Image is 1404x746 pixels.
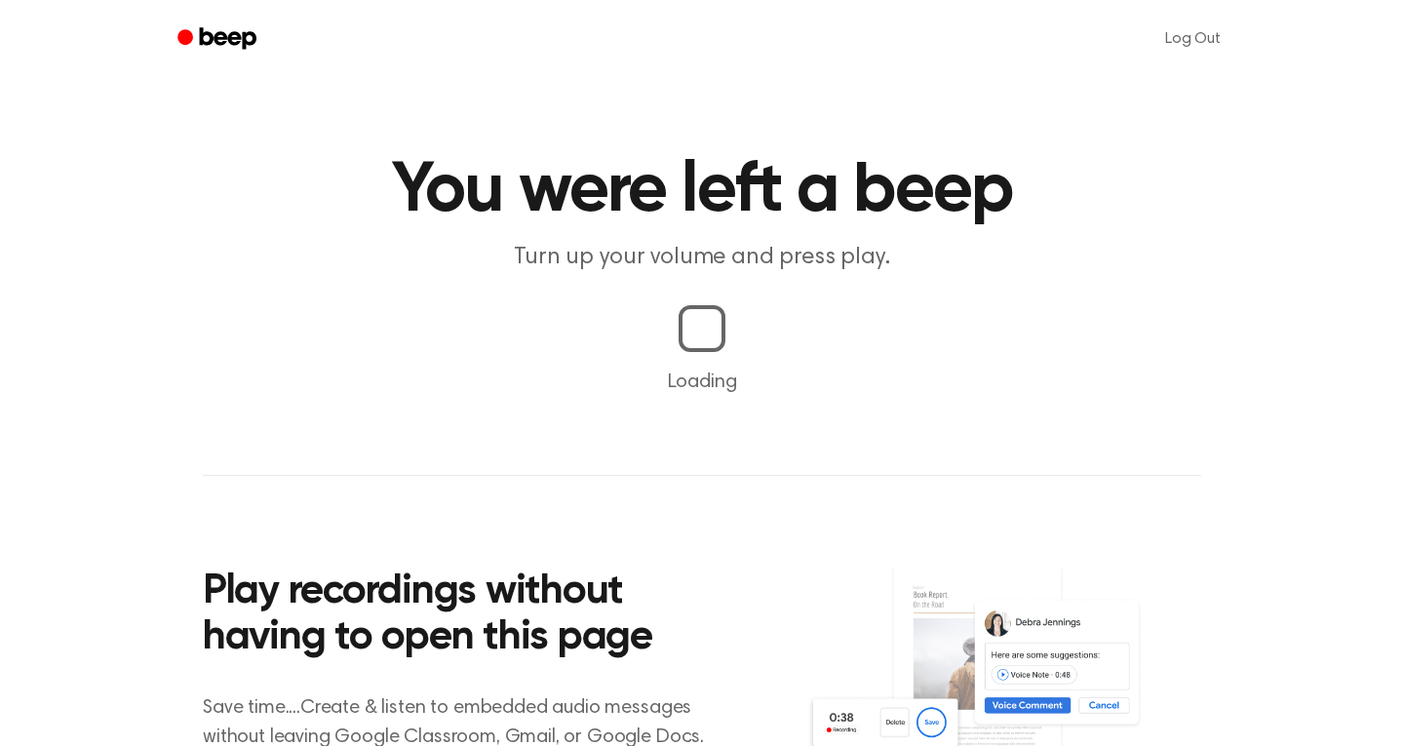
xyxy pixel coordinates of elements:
[1146,16,1240,62] a: Log Out
[23,368,1381,397] p: Loading
[164,20,274,59] a: Beep
[203,156,1201,226] h1: You were left a beep
[328,242,1076,274] p: Turn up your volume and press play.
[203,569,728,662] h2: Play recordings without having to open this page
